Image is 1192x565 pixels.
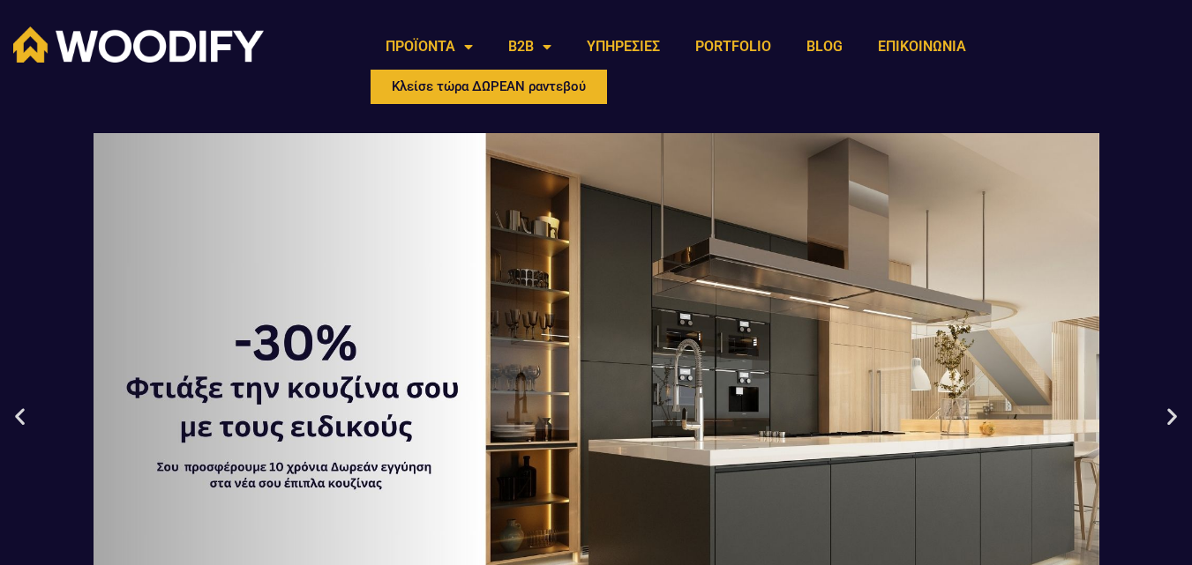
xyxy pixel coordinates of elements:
[678,26,789,67] a: PORTFOLIO
[392,80,586,93] span: Κλείσε τώρα ΔΩΡΕΑΝ ραντεβού
[569,26,678,67] a: ΥΠΗΡΕΣΙΕΣ
[13,26,264,63] img: Woodify
[368,67,610,107] a: Κλείσε τώρα ΔΩΡΕΑΝ ραντεβού
[860,26,984,67] a: ΕΠΙΚΟΙΝΩΝΙΑ
[789,26,860,67] a: BLOG
[368,26,491,67] a: ΠΡΟΪΟΝΤΑ
[491,26,569,67] a: B2B
[368,26,984,67] nav: Menu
